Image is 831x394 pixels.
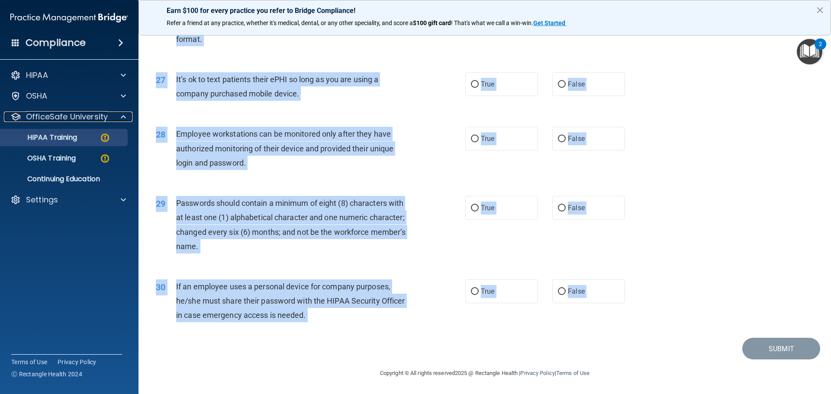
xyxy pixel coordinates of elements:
input: True [471,136,479,142]
div: 2 [819,44,822,55]
p: HIPAA Training [6,133,77,142]
a: HIPAA [10,70,126,80]
a: Privacy Policy [520,370,554,376]
input: True [471,288,479,295]
input: False [558,81,566,88]
span: 29 [156,199,165,209]
input: False [558,205,566,211]
input: True [471,81,479,88]
span: It’s ok to text patients their ePHI so long as you are using a company purchased mobile device. [176,75,378,98]
a: Privacy Policy [58,358,97,366]
a: Settings [10,195,126,205]
button: Close [816,3,824,17]
p: Earn $100 for every practice you refer to Bridge Compliance! [167,6,803,15]
p: OSHA Training [6,154,76,163]
button: Submit [742,338,820,360]
span: 30 [156,282,165,292]
div: Copyright © All rights reserved 2025 @ Rectangle Health | | [327,359,643,387]
span: False [568,204,585,212]
strong: Get Started [533,19,565,26]
a: OfficeSafe University [10,112,126,122]
span: Ⓒ Rectangle Health 2024 [11,370,82,378]
span: False [568,80,585,88]
span: False [568,135,585,143]
p: Settings [26,195,58,205]
p: OSHA [26,91,48,101]
p: HIPAA [26,70,48,80]
span: 27 [156,75,165,85]
p: OfficeSafe University [26,112,108,122]
span: True [481,204,494,212]
button: Open Resource Center, 2 new notifications [797,39,822,64]
a: OSHA [10,91,126,101]
span: True [481,287,494,295]
img: warning-circle.0cc9ac19.png [100,153,110,164]
img: PMB logo [10,9,128,26]
h4: Compliance [26,37,86,49]
span: True [481,135,494,143]
span: True [481,80,494,88]
a: Get Started [533,19,567,26]
span: ! That's what we call a win-win. [451,19,533,26]
span: Passwords should contain a minimum of eight (8) characters with at least one (1) alphabetical cha... [176,199,406,251]
p: Continuing Education [6,175,124,183]
a: Terms of Use [556,370,589,376]
strong: $100 gift card [413,19,451,26]
a: Terms of Use [11,358,47,366]
input: True [471,205,479,211]
input: False [558,136,566,142]
img: warning-circle.0cc9ac19.png [100,132,110,143]
span: 28 [156,129,165,140]
span: If an employee uses a personal device for company purposes, he/she must share their password with... [176,282,405,320]
input: False [558,288,566,295]
span: False [568,287,585,295]
span: Refer a friend at any practice, whether it's medical, dental, or any other speciality, and score a [167,19,413,26]
span: Employee workstations can be monitored only after they have authorized monitoring of their device... [176,129,393,167]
